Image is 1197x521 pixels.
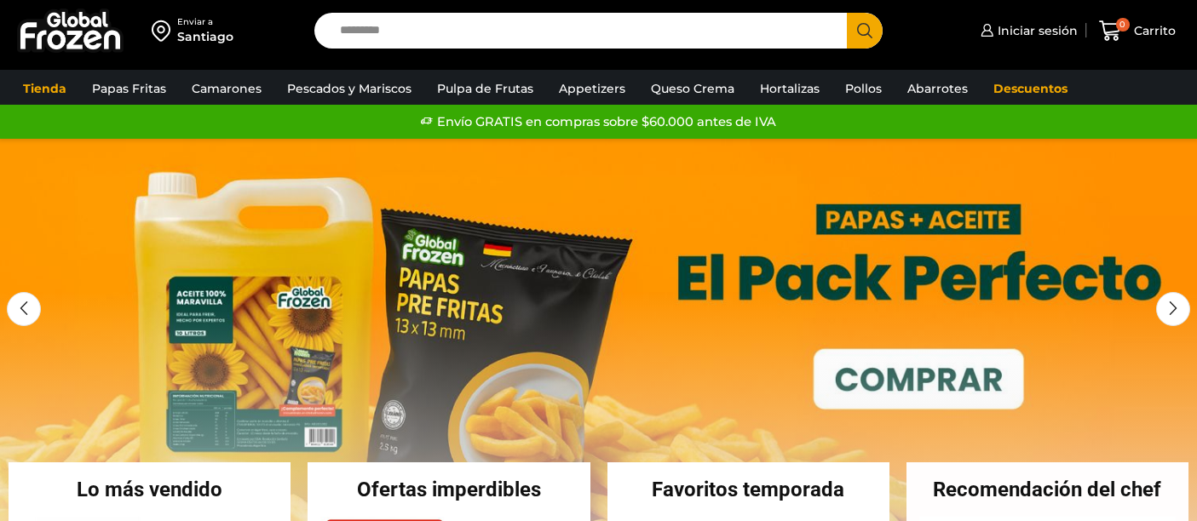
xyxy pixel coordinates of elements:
img: address-field-icon.svg [152,16,177,45]
a: Descuentos [985,72,1076,105]
span: Iniciar sesión [993,22,1078,39]
a: Iniciar sesión [976,14,1078,48]
a: Tienda [14,72,75,105]
div: Next slide [1156,292,1190,326]
h2: Lo más vendido [9,479,291,500]
button: Search button [847,13,883,49]
a: Queso Crema [642,72,743,105]
a: Hortalizas [751,72,828,105]
a: Pescados y Mariscos [279,72,420,105]
a: Abarrotes [899,72,976,105]
span: Carrito [1130,22,1176,39]
a: Camarones [183,72,270,105]
h2: Ofertas imperdibles [308,479,590,500]
a: Pulpa de Frutas [429,72,542,105]
a: Appetizers [550,72,634,105]
div: Enviar a [177,16,233,28]
span: 0 [1116,18,1130,31]
a: Papas Fritas [83,72,175,105]
div: Previous slide [7,292,41,326]
h2: Favoritos temporada [607,479,889,500]
h2: Recomendación del chef [906,479,1188,500]
a: 0 Carrito [1095,11,1180,51]
a: Pollos [837,72,890,105]
div: Santiago [177,28,233,45]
